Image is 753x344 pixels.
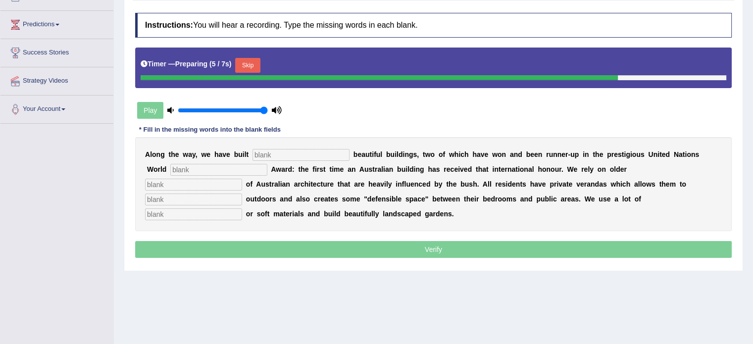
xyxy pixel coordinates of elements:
[404,180,406,188] b: l
[630,150,632,158] b: i
[580,180,584,188] b: e
[549,150,553,158] b: u
[530,150,534,158] b: e
[298,165,301,173] b: t
[145,208,242,220] input: blank
[348,165,351,173] b: a
[484,150,488,158] b: e
[415,165,420,173] b: n
[559,165,561,173] b: r
[404,150,409,158] b: n
[568,180,572,188] b: e
[234,150,239,158] b: b
[312,165,315,173] b: f
[477,150,481,158] b: a
[368,180,373,188] b: h
[170,164,267,176] input: blank
[261,180,265,188] b: u
[591,180,595,188] b: n
[351,165,356,173] b: n
[286,180,290,188] b: n
[516,180,520,188] b: n
[380,180,384,188] b: v
[384,180,386,188] b: i
[361,150,365,158] b: a
[614,165,616,173] b: l
[524,165,528,173] b: n
[526,150,531,158] b: b
[498,150,502,158] b: o
[377,165,381,173] b: a
[558,180,562,188] b: v
[454,150,459,158] b: h
[391,150,395,158] b: u
[212,60,229,68] b: 5 / 7s
[518,165,520,173] b: i
[388,180,392,188] b: y
[156,150,161,158] b: n
[679,150,683,158] b: a
[373,180,377,188] b: e
[659,150,662,158] b: t
[490,180,492,188] b: l
[685,150,687,158] b: i
[214,150,219,158] b: h
[399,150,403,158] b: d
[446,180,449,188] b: t
[344,180,348,188] b: a
[532,165,534,173] b: l
[465,180,469,188] b: u
[453,180,457,188] b: e
[374,150,376,158] b: f
[380,150,382,158] b: l
[477,180,479,188] b: .
[160,165,162,173] b: l
[372,150,374,158] b: i
[554,180,556,188] b: r
[145,150,150,158] b: A
[368,165,372,173] b: s
[561,165,563,173] b: .
[365,150,370,158] b: u
[340,180,344,188] b: h
[498,180,502,188] b: e
[162,165,167,173] b: d
[402,165,406,173] b: u
[329,165,332,173] b: t
[0,11,113,36] a: Predictions
[294,180,298,188] b: a
[285,165,288,173] b: r
[616,165,620,173] b: d
[152,150,156,158] b: o
[450,165,454,173] b: c
[528,165,532,173] b: a
[298,180,300,188] b: r
[327,180,330,188] b: r
[449,150,454,158] b: w
[502,180,506,188] b: s
[610,165,614,173] b: o
[520,180,522,188] b: t
[430,150,435,158] b: o
[372,165,375,173] b: t
[492,165,494,173] b: i
[476,165,478,173] b: t
[292,165,295,173] b: :
[247,150,249,158] b: t
[157,165,160,173] b: r
[348,180,351,188] b: t
[175,60,207,68] b: Preparing
[546,165,551,173] b: n
[0,39,113,64] a: Success Stories
[573,165,577,173] b: e
[222,150,226,158] b: v
[518,150,522,158] b: d
[410,180,414,188] b: e
[397,165,402,173] b: b
[598,165,602,173] b: o
[507,165,512,173] b: n
[160,150,165,158] b: g
[576,180,580,188] b: v
[636,150,641,158] b: u
[145,21,193,29] b: Instructions:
